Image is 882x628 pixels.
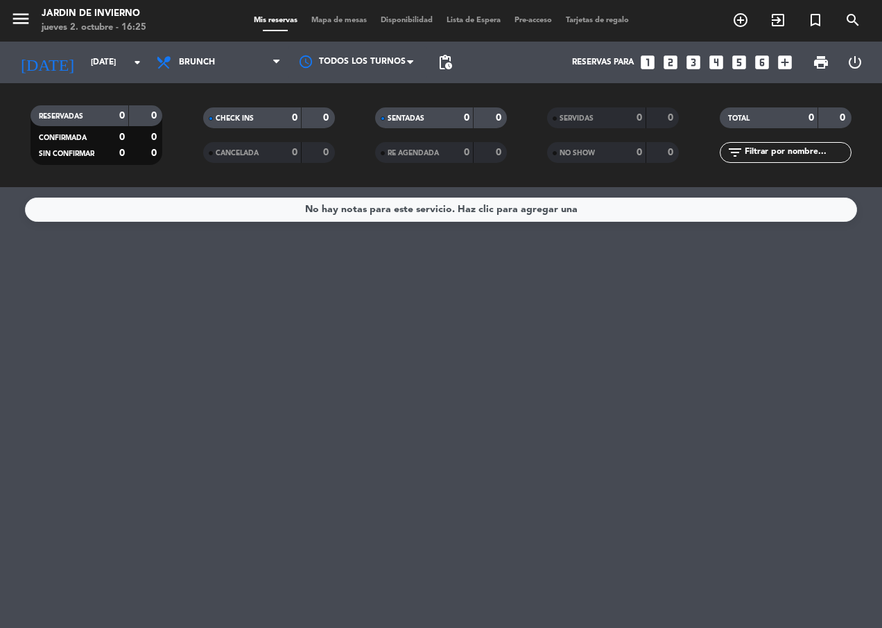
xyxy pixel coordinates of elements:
[753,53,771,71] i: looks_6
[707,53,725,71] i: looks_4
[119,111,125,121] strong: 0
[496,113,504,123] strong: 0
[847,54,863,71] i: power_settings_new
[10,8,31,29] i: menu
[374,17,440,24] span: Disponibilidad
[39,134,87,141] span: CONFIRMADA
[216,115,254,122] span: CHECK INS
[845,12,861,28] i: search
[560,150,595,157] span: NO SHOW
[437,54,453,71] span: pending_actions
[727,144,743,161] i: filter_list
[807,12,824,28] i: turned_in_not
[560,115,594,122] span: SERVIDAS
[305,202,578,218] div: No hay notas para este servicio. Haz clic para agregar una
[840,113,848,123] strong: 0
[464,148,469,157] strong: 0
[668,113,676,123] strong: 0
[496,148,504,157] strong: 0
[559,17,636,24] span: Tarjetas de regalo
[637,113,642,123] strong: 0
[151,148,159,158] strong: 0
[838,42,872,83] div: LOG OUT
[808,113,814,123] strong: 0
[39,150,94,157] span: SIN CONFIRMAR
[388,150,439,157] span: RE AGENDADA
[684,53,702,71] i: looks_3
[10,47,84,78] i: [DATE]
[388,115,424,122] span: SENTADAS
[323,148,331,157] strong: 0
[743,145,851,160] input: Filtrar por nombre...
[639,53,657,71] i: looks_one
[42,7,146,21] div: JARDIN DE INVIERNO
[668,148,676,157] strong: 0
[179,58,215,67] span: Brunch
[119,148,125,158] strong: 0
[247,17,304,24] span: Mis reservas
[292,148,297,157] strong: 0
[732,12,749,28] i: add_circle_outline
[637,148,642,157] strong: 0
[39,113,83,120] span: RESERVADAS
[323,113,331,123] strong: 0
[440,17,508,24] span: Lista de Espera
[730,53,748,71] i: looks_5
[508,17,559,24] span: Pre-acceso
[10,8,31,34] button: menu
[661,53,680,71] i: looks_two
[770,12,786,28] i: exit_to_app
[292,113,297,123] strong: 0
[728,115,750,122] span: TOTAL
[304,17,374,24] span: Mapa de mesas
[813,54,829,71] span: print
[572,58,634,67] span: Reservas para
[464,113,469,123] strong: 0
[151,132,159,142] strong: 0
[216,150,259,157] span: CANCELADA
[129,54,146,71] i: arrow_drop_down
[42,21,146,35] div: jueves 2. octubre - 16:25
[776,53,794,71] i: add_box
[151,111,159,121] strong: 0
[119,132,125,142] strong: 0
